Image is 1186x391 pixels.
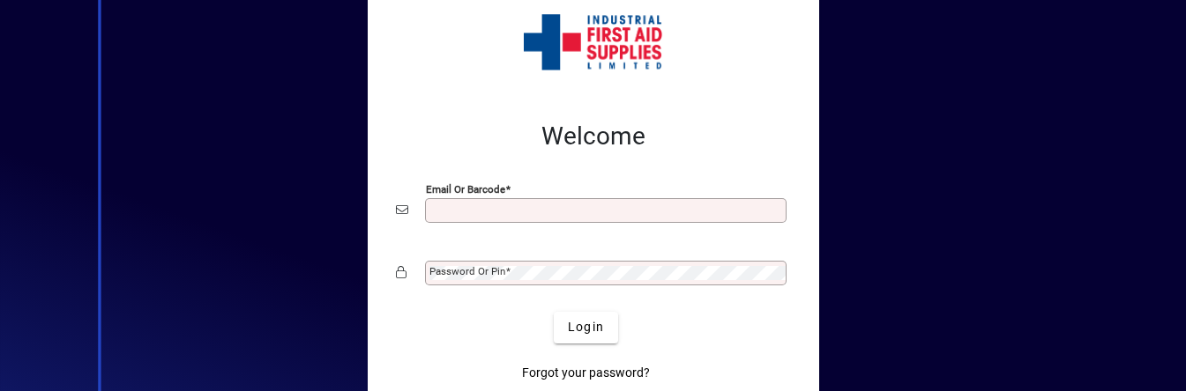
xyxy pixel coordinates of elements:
mat-label: Email or Barcode [426,182,505,195]
span: Login [568,318,604,336]
mat-label: Password or Pin [429,265,505,277]
a: Forgot your password? [515,358,657,389]
span: Forgot your password? [522,364,650,382]
h2: Welcome [396,122,791,151]
button: Login [554,312,618,343]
